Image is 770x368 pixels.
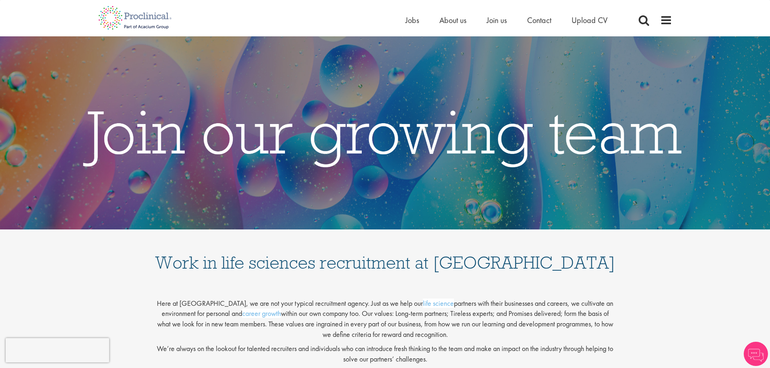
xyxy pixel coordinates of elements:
a: About us [439,15,466,25]
a: life science [423,299,454,308]
a: Contact [527,15,551,25]
img: Chatbot [744,342,768,366]
h1: Work in life sciences recruitment at [GEOGRAPHIC_DATA] [155,238,616,271]
p: Here at [GEOGRAPHIC_DATA], we are not your typical recruitment agency. Just as we help our partne... [155,292,616,340]
iframe: reCAPTCHA [6,338,109,362]
a: Upload CV [572,15,608,25]
p: We’re always on the lookout for talented recruiters and individuals who can introduce fresh think... [155,343,616,364]
a: Join us [487,15,507,25]
a: Jobs [405,15,419,25]
a: career growth [242,309,281,318]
